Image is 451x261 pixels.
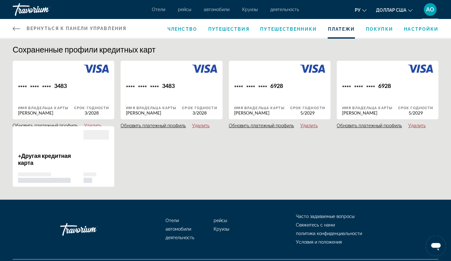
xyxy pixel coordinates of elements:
div: 3483 [54,82,67,91]
div: Имя владельца карты [18,106,74,110]
div: [PERSON_NAME] [234,110,290,115]
img: VISA [192,65,217,73]
img: VISA [408,65,433,73]
a: Круизы [214,227,229,232]
div: [PERSON_NAME] [342,110,398,115]
button: Изменить язык [355,5,366,15]
span: Другая кредитная карта [18,152,71,166]
div: 6928 [270,82,283,91]
a: Свяжитесь с нами [296,222,335,227]
div: Срок годности [182,106,217,110]
font: ру [355,8,360,13]
a: Членство [167,27,197,32]
div: Имя владельца карты [342,106,398,110]
div: [PERSON_NAME] [126,110,182,115]
button: Обновить платежный профиль [121,123,186,128]
a: Путешественники [260,27,317,32]
a: Отели [166,218,179,223]
div: Имя владельца карты [234,106,290,110]
a: политика конфиденциальности [296,231,362,236]
button: +Другая кредитная карта [13,126,114,187]
a: рейсы [214,218,227,223]
a: Условия и положения [296,239,342,245]
a: Покупки [366,27,393,32]
a: рейсы [178,7,191,12]
button: Меню пользователя [422,3,438,16]
a: Круизы [242,7,258,12]
button: Удалить [192,123,210,128]
button: VISA************3483Имя владельца карты[PERSON_NAME]Срок годности3/2028 [13,60,114,120]
iframe: Кнопка запуска окна обмена сообщениями [426,236,446,256]
div: 3/2028 [74,110,109,115]
button: VISA************6928Имя владельца карты[PERSON_NAME]Срок годности5/2029 [337,60,438,120]
a: Отели [152,7,165,12]
span: Вернуться к панели управления [27,26,126,31]
button: Обновить платежный профиль [13,123,78,128]
img: VISA [84,65,109,73]
button: Удалить [300,123,318,128]
h1: Сохраненные профили кредитных карт [13,45,438,54]
a: Травориум [13,1,76,18]
font: АО [426,6,434,13]
a: деятельность [166,235,194,240]
a: Платежи [328,27,355,32]
div: Срок годности [290,106,325,110]
div: Срок годности [398,106,433,110]
button: VISA************6928Имя владельца карты[PERSON_NAME]Срок годности5/2029 [229,60,330,120]
button: Обновить платежный профиль [229,123,294,128]
button: Обновить платежный профиль [337,123,402,128]
button: VISA************3483Имя владельца карты[PERSON_NAME]Срок годности3/2028 [121,60,222,120]
img: VISA [300,65,325,73]
a: Путешествия [208,27,249,32]
a: Иди домой [60,220,123,239]
div: Срок годности [74,106,109,110]
button: Изменить валюту [376,5,412,15]
div: 3/2028 [182,110,217,115]
div: 6928 [378,82,391,91]
div: Имя владельца карты [126,106,182,110]
a: Настройки [404,27,438,32]
div: 3483 [162,82,175,91]
button: Удалить [408,123,426,128]
button: Удалить [84,123,102,128]
div: 5/2029 [398,110,433,115]
p: + [18,152,84,166]
font: доллар США [376,8,406,13]
a: деятельность [270,7,299,12]
a: автомобили [166,227,191,232]
a: Вернуться к панели управления [13,19,126,38]
div: 5/2029 [290,110,325,115]
a: Часто задаваемые вопросы [296,214,354,219]
div: [PERSON_NAME] [18,110,74,115]
a: автомобили [204,7,229,12]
